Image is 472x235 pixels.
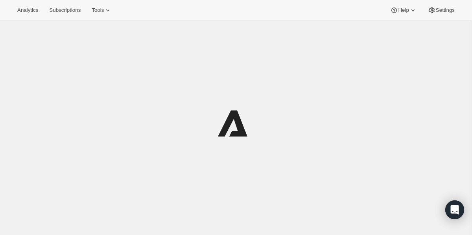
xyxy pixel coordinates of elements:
span: Settings [436,7,455,13]
span: Subscriptions [49,7,81,13]
button: Help [385,5,421,16]
span: Tools [92,7,104,13]
button: Settings [423,5,459,16]
button: Subscriptions [44,5,85,16]
div: Open Intercom Messenger [445,200,464,219]
button: Analytics [13,5,43,16]
span: Help [398,7,409,13]
button: Tools [87,5,116,16]
span: Analytics [17,7,38,13]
